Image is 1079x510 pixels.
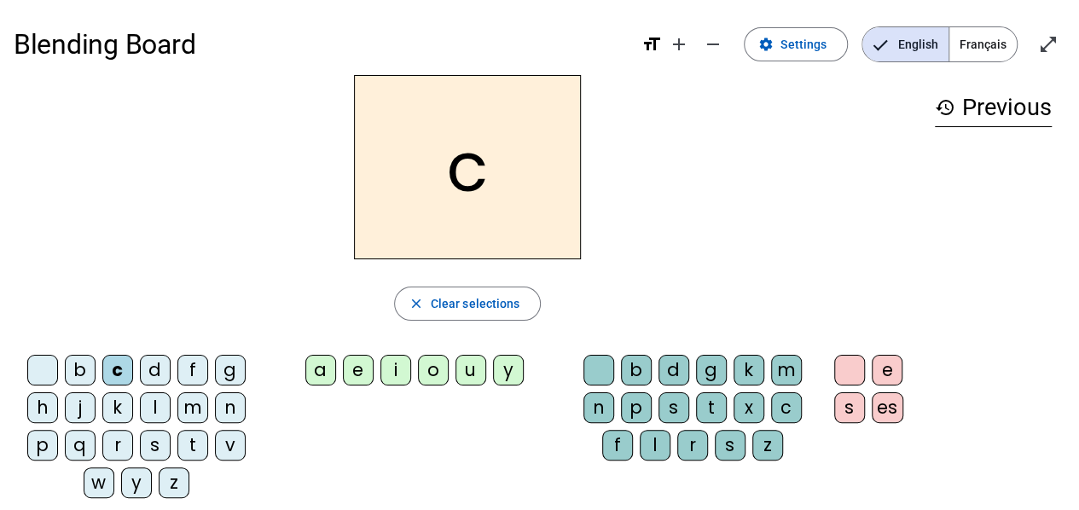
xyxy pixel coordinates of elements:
div: h [27,392,58,423]
mat-button-toggle-group: Language selection [861,26,1018,62]
span: Français [949,27,1017,61]
div: l [640,430,670,461]
div: n [215,392,246,423]
div: s [715,430,745,461]
button: Increase font size [662,27,696,61]
span: Clear selections [431,293,520,314]
div: s [140,430,171,461]
span: English [862,27,948,61]
button: Settings [744,27,848,61]
div: u [455,355,486,385]
div: b [621,355,652,385]
div: b [65,355,96,385]
button: Clear selections [394,287,542,321]
div: x [734,392,764,423]
mat-icon: format_size [641,34,662,55]
div: k [102,392,133,423]
div: q [65,430,96,461]
div: k [734,355,764,385]
div: d [140,355,171,385]
div: y [493,355,524,385]
button: Enter full screen [1031,27,1065,61]
div: f [602,430,633,461]
div: i [380,355,411,385]
div: p [27,430,58,461]
div: e [872,355,902,385]
div: t [696,392,727,423]
div: m [177,392,208,423]
div: es [872,392,903,423]
div: a [305,355,336,385]
div: r [102,430,133,461]
div: c [771,392,802,423]
mat-icon: settings [758,37,774,52]
mat-icon: history [935,97,955,118]
div: p [621,392,652,423]
div: l [140,392,171,423]
div: d [658,355,689,385]
div: z [752,430,783,461]
div: g [215,355,246,385]
div: r [677,430,708,461]
div: s [658,392,689,423]
div: f [177,355,208,385]
h1: Blending Board [14,17,628,72]
mat-icon: add [669,34,689,55]
div: t [177,430,208,461]
h3: Previous [935,89,1052,127]
div: y [121,467,152,498]
div: z [159,467,189,498]
span: Settings [780,34,827,55]
h2: c [354,75,581,259]
div: g [696,355,727,385]
div: v [215,430,246,461]
mat-icon: open_in_full [1038,34,1059,55]
div: e [343,355,374,385]
div: j [65,392,96,423]
mat-icon: remove [703,34,723,55]
div: c [102,355,133,385]
div: n [583,392,614,423]
div: s [834,392,865,423]
div: w [84,467,114,498]
button: Decrease font size [696,27,730,61]
div: m [771,355,802,385]
div: o [418,355,449,385]
mat-icon: close [409,296,424,311]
